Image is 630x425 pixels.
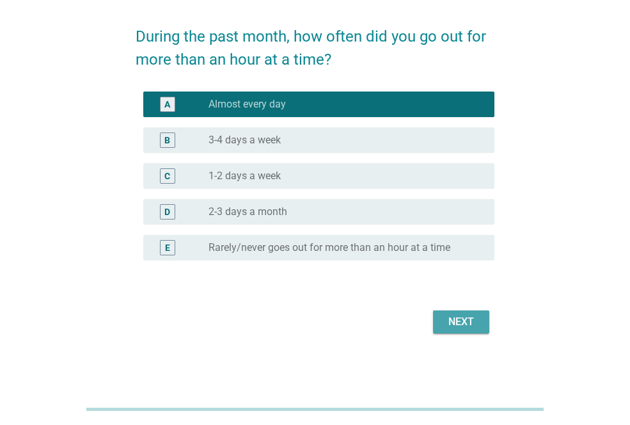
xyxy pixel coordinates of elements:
div: Next [443,314,479,330]
label: 2-3 days a month [209,205,287,218]
label: 1-2 days a week [209,170,281,182]
div: E [165,241,170,254]
div: D [164,205,170,218]
div: B [164,133,170,147]
button: Next [433,310,489,333]
label: Almost every day [209,98,286,111]
label: 3-4 days a week [209,134,281,147]
label: Rarely/never goes out for more than an hour at a time [209,241,450,254]
div: C [164,169,170,182]
h2: During the past month, how often did you go out for more than an hour at a time? [136,12,494,71]
div: A [164,97,170,111]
